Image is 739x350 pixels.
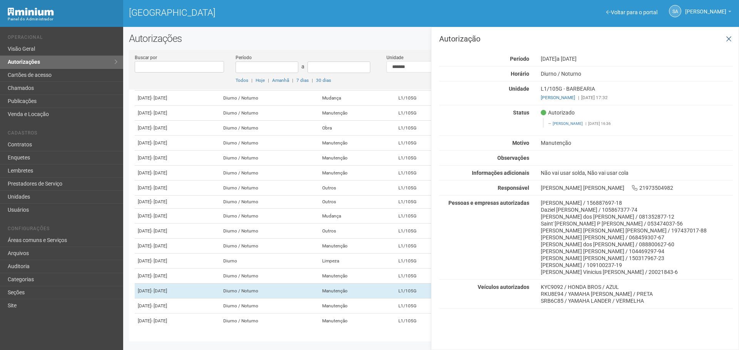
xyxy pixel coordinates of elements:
[319,269,395,284] td: Manutenção
[316,78,331,83] a: 30 dias
[220,136,319,151] td: Diurno / Noturno
[541,199,733,206] div: [PERSON_NAME] / 156887697-18
[151,125,167,131] span: - [DATE]
[535,184,739,191] div: [PERSON_NAME] [PERSON_NAME] 21973504982
[578,95,579,100] span: |
[478,284,529,290] strong: Veículos autorizados
[319,239,395,254] td: Manutenção
[395,254,454,269] td: L1/105G
[296,78,309,83] a: 7 dias
[585,121,586,126] span: |
[319,121,395,136] td: Obra
[151,273,167,279] span: - [DATE]
[236,78,248,83] a: Todos
[395,196,454,209] td: L1/105G
[220,181,319,196] td: Diurno / Noturno
[685,10,731,16] a: [PERSON_NAME]
[312,78,313,83] span: |
[541,262,733,269] div: [PERSON_NAME] / 109100237-19
[220,166,319,181] td: Diurno / Noturno
[319,284,395,299] td: Manutenção
[669,5,681,17] a: SA
[220,284,319,299] td: Diurno / Noturno
[135,196,220,209] td: [DATE]
[541,284,733,290] div: KYC9092 / HONDA BROS / AZUL
[135,254,220,269] td: [DATE]
[268,78,269,83] span: |
[129,33,733,44] h2: Autorizações
[319,181,395,196] td: Outros
[135,151,220,166] td: [DATE]
[135,209,220,224] td: [DATE]
[220,224,319,239] td: Diurno / Noturno
[448,200,529,206] strong: Pessoas e empresas autorizadas
[541,241,733,248] div: [PERSON_NAME] dos [PERSON_NAME] / 088800627-60
[395,121,454,136] td: L1/105G
[236,54,252,61] label: Período
[220,269,319,284] td: Diurno / Noturno
[220,196,319,209] td: Diurno / Noturno
[220,209,319,224] td: Diurno / Noturno
[319,196,395,209] td: Outros
[135,166,220,181] td: [DATE]
[135,181,220,196] td: [DATE]
[135,54,157,61] label: Buscar por
[151,213,167,219] span: - [DATE]
[386,54,403,61] label: Unidade
[606,9,657,15] a: Voltar para o portal
[535,139,739,146] div: Manutenção
[151,110,167,116] span: - [DATE]
[319,166,395,181] td: Manutenção
[685,1,726,15] span: Silvio Anjos
[541,109,575,116] span: Autorizado
[151,288,167,294] span: - [DATE]
[541,269,733,275] div: [PERSON_NAME] Vinicius [PERSON_NAME] / 20021843-6
[395,209,454,224] td: L1/105G
[511,71,529,77] strong: Horário
[135,314,220,328] td: [DATE]
[251,78,252,83] span: |
[510,56,529,62] strong: Período
[553,121,583,126] a: [PERSON_NAME]
[151,185,167,191] span: - [DATE]
[541,255,733,262] div: [PERSON_NAME] [PERSON_NAME] / 150317967-23
[319,136,395,151] td: Manutenção
[319,314,395,328] td: Manutenção
[395,151,454,166] td: L1/105G
[8,35,117,43] li: Operacional
[513,109,529,116] strong: Status
[135,136,220,151] td: [DATE]
[135,299,220,314] td: [DATE]
[395,269,454,284] td: L1/105G
[541,206,733,213] div: Daziel [PERSON_NAME] / 105867377-74
[220,299,319,314] td: Diurno / Noturno
[541,220,733,227] div: Saint`[PERSON_NAME] P [PERSON_NAME] / 053474037-56
[151,140,167,146] span: - [DATE]
[151,258,167,264] span: - [DATE]
[151,170,167,176] span: - [DATE]
[8,130,117,138] li: Cadastros
[395,314,454,328] td: L1/105G
[135,106,220,121] td: [DATE]
[135,121,220,136] td: [DATE]
[220,106,319,121] td: Diurno / Noturno
[220,151,319,166] td: Diurno / Noturno
[135,284,220,299] td: [DATE]
[151,95,167,101] span: - [DATE]
[151,155,167,161] span: - [DATE]
[319,151,395,166] td: Manutenção
[541,213,733,220] div: [PERSON_NAME] dos [PERSON_NAME] / 081352877-12
[151,243,167,249] span: - [DATE]
[129,8,425,18] h1: [GEOGRAPHIC_DATA]
[8,226,117,234] li: Configurações
[472,170,529,176] strong: Informações adicionais
[220,121,319,136] td: Diurno / Noturno
[8,8,54,16] img: Minium
[8,16,117,23] div: Painel do Administrador
[535,85,739,101] div: L1/105G - BARBEARIA
[535,169,739,176] div: Não vai usar solda, Não vai usar cola
[220,239,319,254] td: Diurno / Noturno
[535,70,739,77] div: Diurno / Noturno
[319,299,395,314] td: Manutenção
[135,239,220,254] td: [DATE]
